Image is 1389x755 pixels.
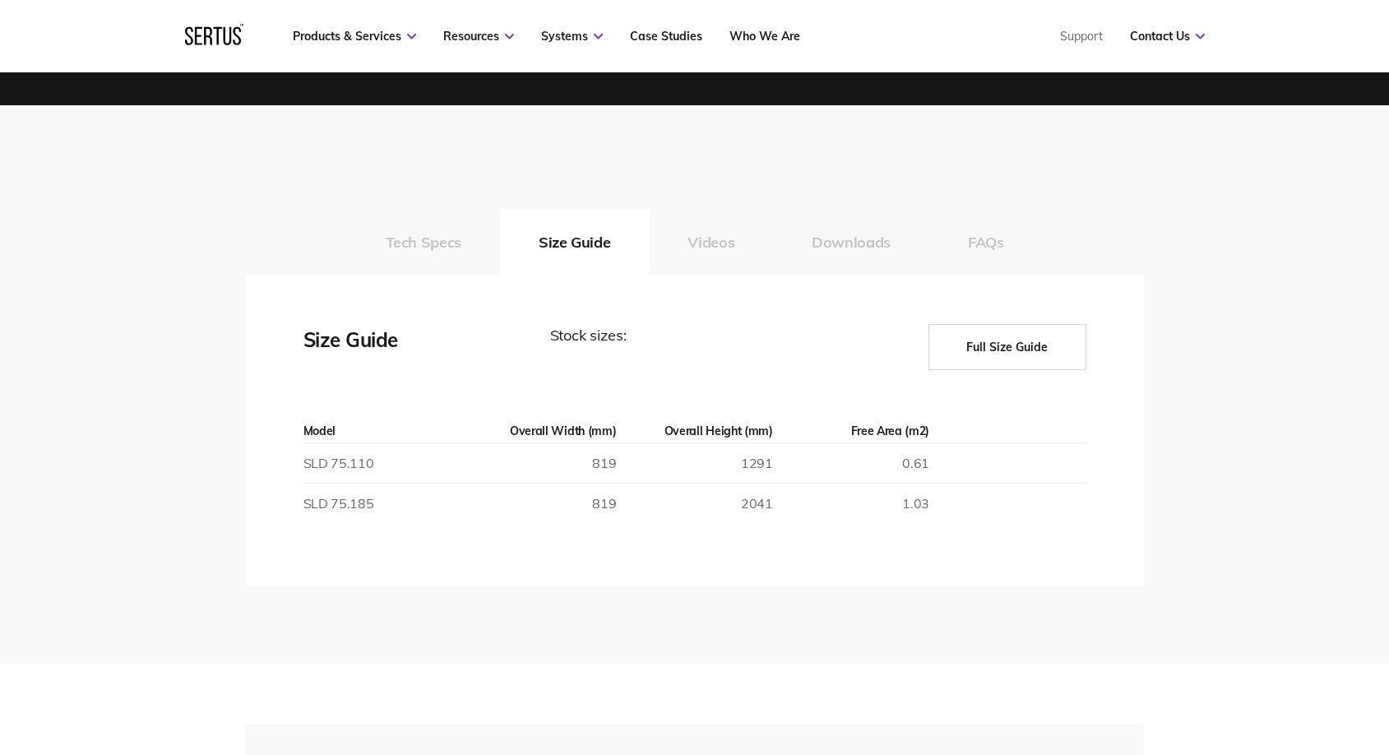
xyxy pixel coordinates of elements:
[729,29,800,44] a: Who We Are
[616,443,772,484] td: 1291
[460,484,616,524] td: 819
[443,29,514,44] a: Resources
[303,484,460,524] td: SLD 75.185
[1060,29,1103,44] a: Support
[773,443,929,484] td: 0.61
[649,209,773,275] button: Videos
[616,484,772,524] td: 2041
[1307,676,1389,755] iframe: Chat Widget
[773,209,929,275] button: Downloads
[347,209,500,275] button: Tech Specs
[541,29,603,44] a: Systems
[1130,29,1205,44] a: Contact Us
[460,443,616,484] td: 819
[303,443,460,484] td: SLD 75.110
[303,419,460,443] th: Model
[630,29,702,44] a: Case Studies
[773,484,929,524] td: 1.03
[550,324,846,370] div: Stock sizes:
[928,324,1086,370] button: Full Size Guide
[303,324,468,370] div: Size Guide
[773,419,929,443] th: Free Area (m2)
[460,419,616,443] th: Overall Width (mm)
[293,29,416,44] a: Products & Services
[929,209,1043,275] button: FAQs
[616,419,772,443] th: Overall Height (mm)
